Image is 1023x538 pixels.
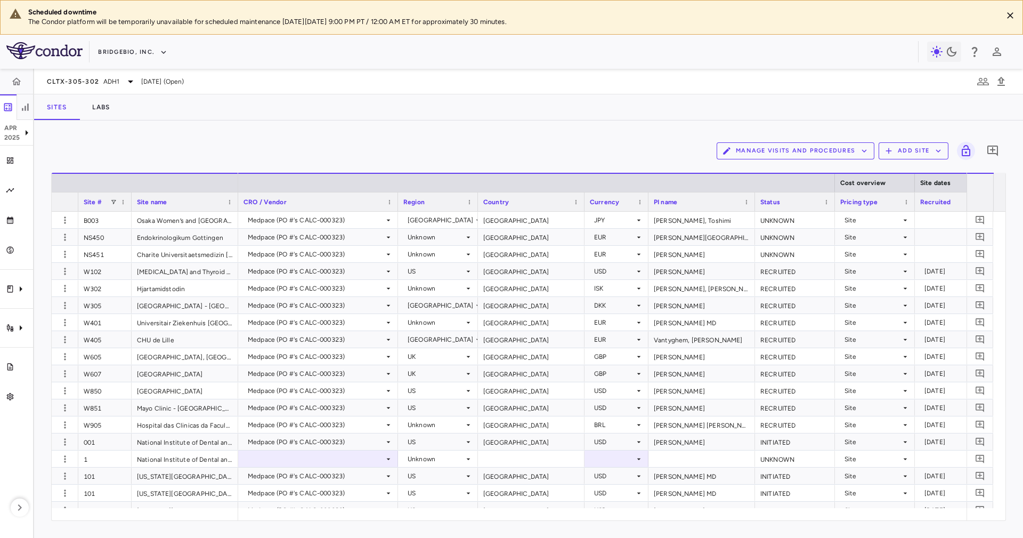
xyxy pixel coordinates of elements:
div: UNKNOWN [755,229,835,245]
button: Add comment [973,469,987,483]
span: CLTX-305-302 [47,77,99,86]
svg: Add comment [975,368,985,379]
div: [GEOGRAPHIC_DATA] [478,468,584,484]
div: USD [594,485,635,502]
div: Universitair Ziekenhuis [GEOGRAPHIC_DATA] [132,314,238,331]
button: Add comment [973,298,987,312]
div: [DATE] [924,263,1010,280]
div: RECRUITED [755,365,835,382]
div: [GEOGRAPHIC_DATA] [478,280,584,296]
div: Site [845,212,901,229]
div: [GEOGRAPHIC_DATA] [478,433,584,450]
div: Medpace (PO #'s CALC-000323) [248,416,384,433]
div: [MEDICAL_DATA] and Thyroid Center of [GEOGRAPHIC_DATA] [132,263,238,279]
div: BRL [594,416,635,433]
div: Osaka Women’s and [GEOGRAPHIC_DATA] [132,212,238,228]
div: [PERSON_NAME] [648,246,755,262]
div: UK [408,365,464,382]
div: [GEOGRAPHIC_DATA] [478,331,584,348]
div: EUR [594,229,635,246]
div: [PERSON_NAME] [648,382,755,399]
button: Add comment [973,486,987,500]
span: Currency [590,198,619,206]
div: ISK [594,280,635,297]
div: Site [845,229,901,246]
div: Site [845,280,901,297]
button: Add comment [973,452,987,466]
div: INITIATED [755,468,835,484]
div: Charite Universitaetsmedizin [GEOGRAPHIC_DATA] [132,246,238,262]
div: RECRUITED [755,382,835,399]
div: INITIATED [755,485,835,501]
div: Site [845,297,901,314]
div: US [408,485,464,502]
svg: Add comment [975,317,985,327]
div: National Institute of Dental and Craniofacial Research [132,451,238,467]
button: Add comment [973,332,987,347]
span: Recruited [920,198,951,206]
svg: Add comment [975,351,985,362]
div: Medpace (PO #'s CALC-000323) [248,280,384,297]
p: The Condor platform will be temporarily unavailable for scheduled maintenance [DATE][DATE] 9:00 P... [28,17,994,27]
svg: Add comment [975,386,985,396]
svg: Add comment [975,215,985,225]
div: RECRUITED [755,416,835,433]
div: JPY [594,212,635,229]
div: [DATE] [924,331,1010,348]
span: ADH1 [103,77,120,86]
svg: Add comment [975,300,985,310]
div: Medpace (PO #'s CALC-000323) [248,212,384,229]
div: [PERSON_NAME] [648,297,755,314]
button: Add comment [973,281,987,295]
div: [GEOGRAPHIC_DATA] [478,485,584,501]
div: INITIATED [755,502,835,518]
span: PI name [654,198,677,206]
div: [GEOGRAPHIC_DATA] [478,314,584,331]
svg: Add comment [975,266,985,276]
div: NS450 [78,229,132,245]
span: Region [403,198,425,206]
div: 101 [78,468,132,484]
div: W905 [78,416,132,433]
div: W102 [78,263,132,279]
div: [DATE] [924,365,1010,382]
div: W851 [78,399,132,416]
div: 1 [78,451,132,467]
div: Unknown [408,229,464,246]
div: Hjartamidstodin [132,280,238,296]
div: Medpace (PO #'s CALC-000323) [248,485,384,502]
span: Country [483,198,509,206]
div: [DATE] [924,433,1010,451]
div: [GEOGRAPHIC_DATA] [478,399,584,416]
div: [GEOGRAPHIC_DATA] [408,331,474,348]
div: [PERSON_NAME] [648,365,755,382]
span: Site # [84,198,102,206]
div: EUR [594,314,635,331]
div: Site [845,365,901,382]
div: B003 [78,212,132,228]
button: Add comment [973,213,987,227]
span: Site dates [920,179,951,187]
div: GBP [594,348,635,365]
div: [PERSON_NAME] [648,348,755,365]
div: US [408,468,464,485]
button: BridgeBio, Inc. [98,44,167,61]
div: Hospital das Clinicas da Faculdade de Medicina da [GEOGRAPHIC_DATA] - FMUSP [132,416,238,433]
div: Medpace (PO #'s CALC-000323) [248,468,384,485]
span: CRO / Vendor [243,198,287,206]
div: [PERSON_NAME] MD [648,502,755,518]
div: Site [845,485,901,502]
div: Site [845,382,901,399]
div: Scheduled downtime [28,7,994,17]
div: INITIATED [755,433,835,450]
div: RECRUITED [755,263,835,279]
div: Site [845,433,901,451]
button: Manage Visits and Procedures [717,142,874,159]
p: Apr [4,123,20,133]
div: [GEOGRAPHIC_DATA] [408,212,474,229]
div: [PERSON_NAME] [648,399,755,416]
button: Add comment [973,366,987,381]
div: Unknown [408,314,464,331]
div: RECRUITED [755,314,835,331]
div: 001 [78,433,132,450]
